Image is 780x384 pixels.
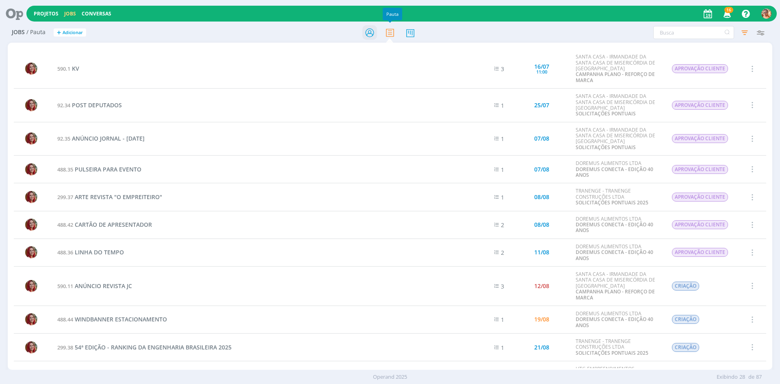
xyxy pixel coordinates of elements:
[748,373,754,381] span: de
[25,191,37,203] img: G
[75,221,152,228] span: CARTÃO DE APRESENTADOR
[672,101,728,110] span: APROVAÇÃO CLIENTE
[576,288,655,301] a: CAMPANHA PLANO - REFORÇO DE MARCA
[63,30,83,35] span: Adicionar
[576,271,659,301] div: SANTA CASA - IRMANDADE DA SANTA CASA DE MISERICÓRDIA DE [GEOGRAPHIC_DATA]
[57,193,162,201] a: 299.37ARTE REVISTA "O EMPREITEIRO"
[57,315,167,323] a: 488.44WINDBANNER ESTACIONAMENTO
[72,101,122,109] span: POST DEPUTADOS
[75,248,124,256] span: LINHA DO TEMPO
[761,9,771,19] img: V
[25,99,37,111] img: G
[57,135,145,142] a: 92.35ANÚNCIO JORNAL - [DATE]
[62,11,78,17] button: Jobs
[672,343,699,352] span: CRIAÇÃO
[576,166,653,178] a: DOREMUS CONECTA - EDIÇÃO 40 ANOS
[501,282,504,290] span: 3
[501,166,504,174] span: 1
[576,199,648,206] a: SOLICITAÇÕES PONTUAIS 2025
[25,163,37,176] img: G
[653,26,734,39] input: Busca
[57,65,79,72] a: 590.1KV
[72,135,145,142] span: ANÚNCIO JORNAL - [DATE]
[25,246,37,258] img: G
[57,344,73,351] span: 299.38
[576,93,659,117] div: SANTA CASA - IRMANDADE DA SANTA CASA DE MISERICÓRDIA DE [GEOGRAPHIC_DATA]
[576,216,659,234] div: DOREMUS ALIMENTOS LTDA
[25,341,37,354] img: G
[534,64,549,69] div: 16/07
[501,344,504,351] span: 1
[534,317,549,322] div: 19/08
[25,313,37,325] img: G
[534,249,549,255] div: 11/08
[724,7,733,13] span: 16
[12,29,25,36] span: Jobs
[576,338,659,356] div: TRANENGE - TRANENGE CONSTRUÇÕES LTDA
[25,63,37,75] img: G
[576,349,648,356] a: SOLICITAÇÕES PONTUAIS 2025
[756,373,762,381] span: 87
[672,282,699,291] span: CRIAÇÃO
[534,283,549,289] div: 12/08
[534,194,549,200] div: 08/08
[534,136,549,141] div: 07/08
[672,193,728,202] span: APROVAÇÃO CLIENTE
[761,7,772,21] button: V
[75,315,167,323] span: WINDBANNER ESTACIONAMENTO
[79,11,114,17] button: Conversas
[57,165,141,173] a: 488.35PULSEIRA PARA EVENTO
[501,249,504,256] span: 2
[25,132,37,145] img: G
[672,248,728,257] span: APROVAÇÃO CLIENTE
[501,221,504,229] span: 2
[57,282,132,290] a: 590.11ANÚNCIO REVISTA JC
[64,10,76,17] a: Jobs
[57,248,124,256] a: 488.36LINHA DO TEMPO
[536,69,547,74] div: 11:00
[57,135,70,142] span: 92.35
[501,316,504,323] span: 1
[672,134,728,143] span: APROVAÇÃO CLIENTE
[672,64,728,73] span: APROVAÇÃO CLIENTE
[534,167,549,172] div: 07/08
[576,316,653,328] a: DOREMUS CONECTA - EDIÇÃO 40 ANOS
[57,221,152,228] a: 488.42CARTÃO DE APRESENTADOR
[672,315,699,324] span: CRIAÇÃO
[739,373,745,381] span: 28
[576,311,659,328] div: DOREMUS ALIMENTOS LTDA
[57,102,70,109] span: 92.34
[383,8,402,20] div: Pauta
[576,161,659,178] div: DOREMUS ALIMENTOS LTDA
[75,282,132,290] span: ANÚNCIO REVISTA JC
[75,193,162,201] span: ARTE REVISTA "O EMPREITEIRO"
[501,193,504,201] span: 1
[576,127,659,151] div: SANTA CASA - IRMANDADE DA SANTA CASA DE MISERICÓRDIA DE [GEOGRAPHIC_DATA]
[57,65,70,72] span: 590.1
[82,10,111,17] a: Conversas
[57,28,61,37] span: +
[576,71,655,83] a: CAMPANHA PLANO - REFORÇO DE MARCA
[576,54,659,83] div: SANTA CASA - IRMANDADE DA SANTA CASA DE MISERICÓRDIA DE [GEOGRAPHIC_DATA]
[576,221,653,234] a: DOREMUS CONECTA - EDIÇÃO 40 ANOS
[534,345,549,350] div: 21/08
[501,102,504,109] span: 1
[26,29,45,36] span: / Pauta
[576,188,659,206] div: TRANENGE - TRANENGE CONSTRUÇÕES LTDA
[31,11,61,17] button: Projetos
[672,220,728,229] span: APROVAÇÃO CLIENTE
[501,65,504,73] span: 3
[57,316,73,323] span: 488.44
[75,165,141,173] span: PULSEIRA PARA EVENTO
[57,101,122,109] a: 92.34POST DEPUTADOS
[576,110,636,117] a: SOLICITAÇÕES PONTUAIS
[672,165,728,174] span: APROVAÇÃO CLIENTE
[34,10,58,17] a: Projetos
[501,135,504,143] span: 1
[576,249,653,261] a: DOREMUS CONECTA - EDIÇÃO 40 ANOS
[718,7,735,21] button: 16
[57,221,73,228] span: 488.42
[57,166,73,173] span: 488.35
[534,102,549,108] div: 25/07
[57,249,73,256] span: 488.36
